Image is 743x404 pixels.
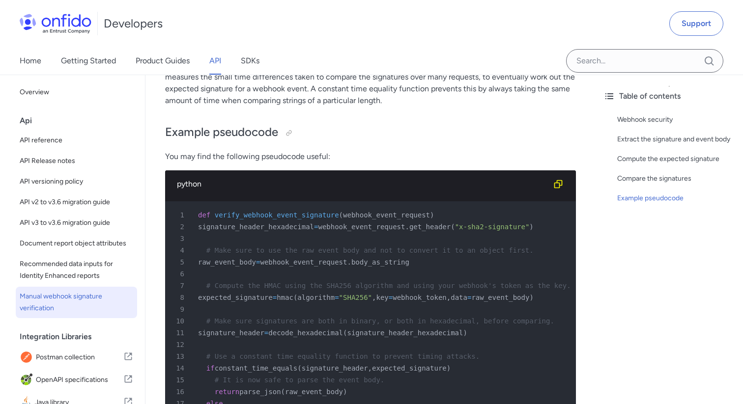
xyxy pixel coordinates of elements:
span: "x-sha2-signature" [455,223,530,231]
span: API v2 to v3.6 migration guide [20,196,133,208]
span: ) [529,223,533,231]
input: Onfido search input field [566,49,723,73]
span: Overview [20,86,133,98]
span: data [451,294,467,301]
span: ( [451,223,455,231]
span: , [368,364,372,372]
span: API reference [20,135,133,146]
span: 10 [169,315,191,327]
span: # Make sure to use the raw event body and not to convert it to an object first. [206,246,534,254]
span: ( [281,388,285,396]
span: ( [343,329,347,337]
span: 11 [169,327,191,339]
span: = [335,294,339,301]
span: return [215,388,240,396]
span: = [256,258,260,266]
span: expected_signature [372,364,447,372]
span: "SHA256" [339,294,372,301]
span: 2 [169,221,191,233]
img: IconOpenAPI specifications [20,373,36,387]
a: Extract the signature and event body [617,134,735,145]
button: Copy code snippet button [548,174,568,194]
div: python [177,178,548,190]
span: ( [339,211,343,219]
div: Api [20,111,141,131]
span: verify_webhook_event_signature [215,211,339,219]
a: IconPostman collectionPostman collection [16,347,137,368]
span: algorithm [297,294,335,301]
span: API Release notes [20,155,133,167]
span: 13 [169,350,191,362]
span: = [389,294,393,301]
span: 1 [169,209,191,221]
span: webhook_event_request [260,258,347,266]
span: key [376,294,388,301]
span: if [206,364,215,372]
span: decode_hexadecimal [268,329,343,337]
span: constant_time_equals [215,364,298,372]
span: 3 [169,233,191,244]
span: API versioning policy [20,176,133,188]
span: Recommended data inputs for Identity Enhanced reports [20,258,133,282]
span: signature_header [198,329,264,337]
span: 14 [169,362,191,374]
span: ) [447,364,451,372]
span: 5 [169,256,191,268]
a: Support [669,11,723,36]
a: IconOpenAPI specificationsOpenAPI specifications [16,369,137,391]
span: # Make sure signatures are both in binary, or both in hexadecimal, before comparing. [206,317,554,325]
span: webhook_token [393,294,447,301]
a: Webhook security [617,114,735,126]
span: 16 [169,386,191,398]
span: signature_header_hexadecimal [198,223,314,231]
span: webhook_event_request [318,223,405,231]
span: . [347,258,351,266]
a: Home [20,47,41,75]
a: Document report object attributes [16,234,137,253]
a: Manual webhook signature verification [16,287,137,318]
span: signature_header_hexadecimal [347,329,463,337]
span: Manual webhook signature verification [20,291,133,314]
span: raw_event_body [285,388,343,396]
a: API v3 to v3.6 migration guide [16,213,137,233]
span: raw_event_body [198,258,256,266]
span: ) [430,211,434,219]
span: ) [529,294,533,301]
span: raw_event_body [471,294,529,301]
span: ) [463,329,467,337]
img: IconPostman collection [20,350,36,364]
a: Getting Started [61,47,116,75]
span: # Compute the HMAC using the SHA256 algorithm and using your webhook's token as the key. [206,282,571,290]
p: You may find the following pseudocode useful: [165,151,576,162]
a: Compute the expected signature [617,153,735,165]
a: API [209,47,221,75]
a: API Release notes [16,151,137,171]
span: , [447,294,451,301]
a: Recommended data inputs for Identity Enhanced reports [16,254,137,286]
span: ( [293,294,297,301]
span: 9 [169,303,191,315]
a: API reference [16,131,137,150]
a: Product Guides [136,47,190,75]
h2: Example pseudocode [165,124,576,141]
span: OpenAPI specifications [36,373,123,387]
span: signature_header [302,364,368,372]
span: webhook_event_request [343,211,430,219]
span: 7 [169,280,191,292]
span: , [372,294,376,301]
a: Example pseudocode [617,192,735,204]
span: Postman collection [36,350,123,364]
span: . [405,223,409,231]
span: Document report object attributes [20,238,133,249]
a: Compare the signatures [617,173,735,185]
a: SDKs [241,47,259,75]
span: 12 [169,339,191,350]
span: expected_signature [198,294,273,301]
span: body_as_string [351,258,409,266]
a: API versioning policy [16,172,137,191]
